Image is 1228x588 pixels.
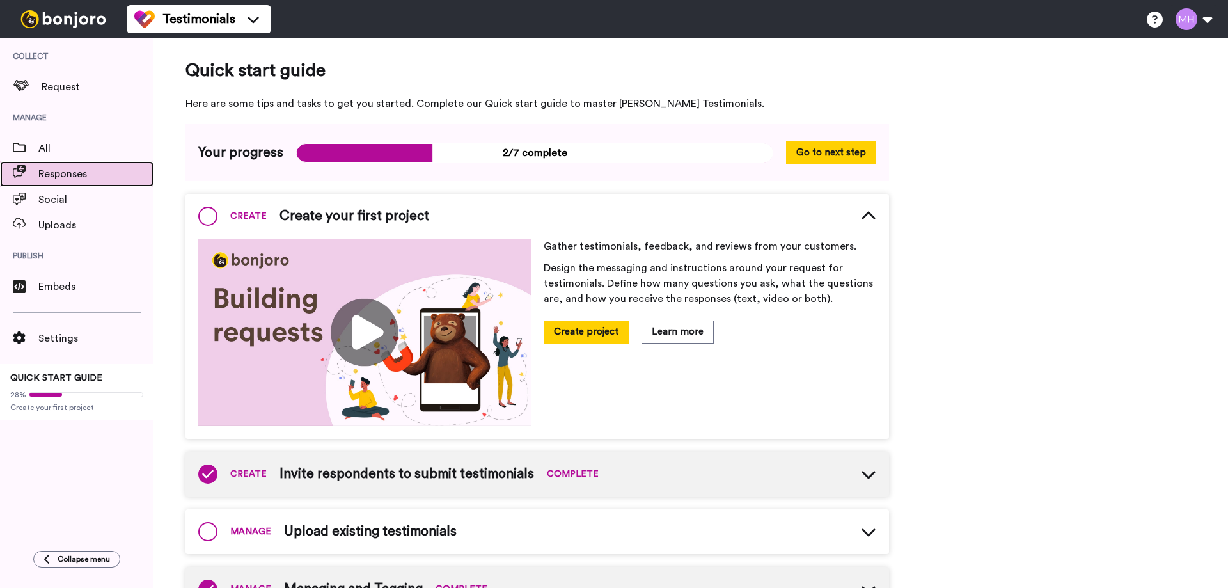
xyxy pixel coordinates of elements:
span: Here are some tips and tasks to get you started. Complete our Quick start guide to master [PERSON... [185,96,889,111]
button: Create project [544,321,629,343]
span: QUICK START GUIDE [10,374,102,383]
span: Invite respondents to submit testimonials [279,465,534,484]
span: Embeds [38,279,153,294]
p: Gather testimonials, feedback, and reviews from your customers. [544,239,876,254]
span: 2/7 complete [296,143,773,163]
span: Quick start guide [185,58,889,83]
span: Testimonials [162,10,235,28]
span: Collapse menu [58,554,110,564]
span: All [38,141,153,156]
span: Create your first project [10,402,143,413]
span: Request [42,79,153,95]
span: Settings [38,331,153,346]
p: Design the messaging and instructions around your request for testimonials. Define how many quest... [544,260,876,306]
span: COMPLETE [547,468,599,481]
span: Your progress [198,143,283,163]
span: CREATE [230,468,267,481]
button: Go to next step [786,141,876,164]
span: MANAGE [230,525,271,538]
span: Responses [38,166,153,182]
span: Uploads [38,218,153,233]
img: bj-logo-header-white.svg [15,10,111,28]
span: Upload existing testimonials [284,522,457,541]
span: Social [38,192,153,207]
img: 341228e223531fa0c85853fd068f9874.jpg [198,239,531,426]
span: 28% [10,390,26,400]
span: Create your first project [279,207,429,226]
span: CREATE [230,210,267,223]
button: Collapse menu [33,551,120,568]
img: tm-color.svg [134,9,155,29]
button: Learn more [642,321,714,343]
